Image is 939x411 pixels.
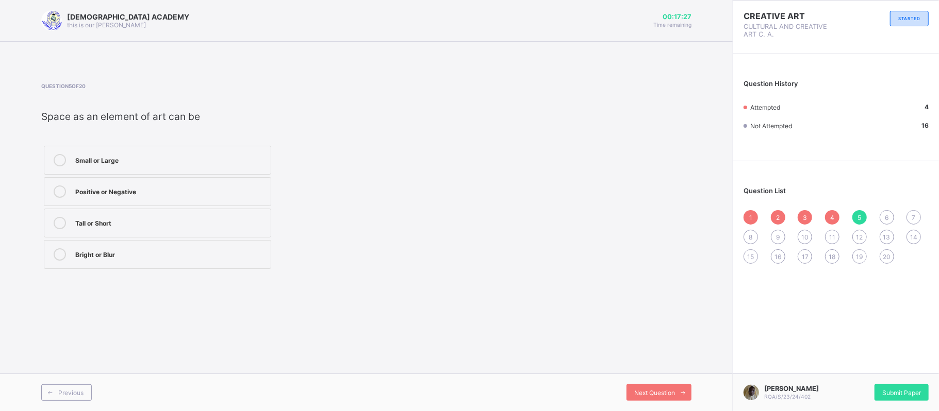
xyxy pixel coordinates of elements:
[921,122,929,129] b: 16
[883,253,891,261] span: 20
[41,111,429,123] p: ​ ​
[764,385,819,392] span: [PERSON_NAME]
[803,214,807,221] span: 3
[67,12,189,21] span: [DEMOGRAPHIC_DATA] ACADEMY
[925,103,929,111] b: 4
[41,111,200,123] span: Space as an element of art can be
[67,21,146,29] span: this is our [PERSON_NAME]
[910,233,917,241] span: 14
[776,233,780,241] span: 9
[898,16,920,21] span: STARTED
[750,104,780,111] span: Attempted
[829,253,836,261] span: 18
[856,233,863,241] span: 12
[75,217,266,227] div: Tall or Short
[775,253,781,261] span: 16
[634,389,675,397] span: Next Question
[744,23,836,38] span: CULTURAL AND CREATIVE ART C. A.
[749,214,752,221] span: 1
[744,187,786,195] span: Question List
[829,233,835,241] span: 11
[75,154,266,164] div: Small or Large
[41,83,429,89] span: Question 5 of 20
[856,253,863,261] span: 19
[858,214,861,221] span: 5
[830,214,834,221] span: 4
[882,389,921,397] span: Submit Paper
[653,13,691,21] span: 00:17:27
[776,214,780,221] span: 2
[885,214,888,221] span: 6
[749,233,753,241] span: 8
[802,253,809,261] span: 17
[748,253,754,261] span: 15
[75,185,266,196] div: Positive or Negative
[58,389,84,397] span: Previous
[912,214,916,221] span: 7
[883,233,891,241] span: 13
[750,122,792,130] span: Not Attempted
[764,393,811,400] span: RQA/S/23/24/402
[653,22,691,28] span: Time remaining
[744,80,798,88] span: Question History
[744,11,836,21] span: CREATIVE ART
[75,248,266,259] div: Bright or Blur
[801,233,809,241] span: 10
